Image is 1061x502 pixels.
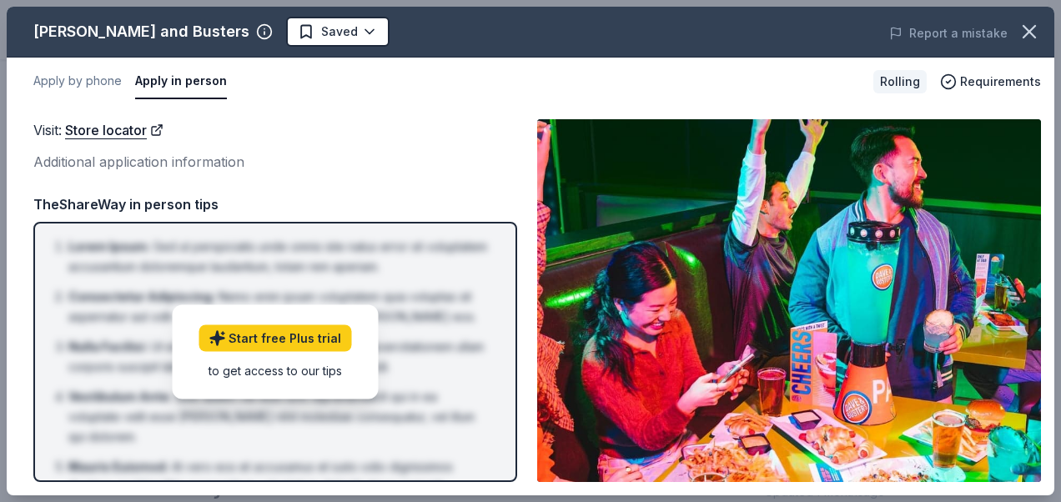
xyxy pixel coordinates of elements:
[33,119,517,141] div: Visit :
[135,64,227,99] button: Apply in person
[33,64,122,99] button: Apply by phone
[33,193,517,215] div: TheShareWay in person tips
[286,17,390,47] button: Saved
[68,287,492,327] li: Nemo enim ipsam voluptatem quia voluptas sit aspernatur aut odit aut fugit, sed quia consequuntur...
[68,387,492,447] li: Quis autem vel eum iure reprehenderit qui in ea voluptate velit esse [PERSON_NAME] nihil molestia...
[321,22,358,42] span: Saved
[537,119,1041,482] img: Image for Dave and Busters
[33,18,249,45] div: [PERSON_NAME] and Busters
[940,72,1041,92] button: Requirements
[68,459,168,474] span: Mauris Euismod :
[873,70,927,93] div: Rolling
[68,457,492,497] li: At vero eos et accusamus et iusto odio dignissimos ducimus qui blanditiis praesentium voluptatum ...
[199,325,351,352] a: Start free Plus trial
[68,337,492,377] li: Ut enim ad minima veniam, quis nostrum exercitationem ullam corporis suscipit laboriosam, nisi ut...
[889,23,1008,43] button: Report a mistake
[68,289,215,304] span: Consectetur Adipiscing :
[960,72,1041,92] span: Requirements
[68,389,172,404] span: Vestibulum Ante :
[68,339,148,354] span: Nulla Facilisi :
[65,119,163,141] a: Store locator
[68,237,492,277] li: Sed ut perspiciatis unde omnis iste natus error sit voluptatem accusantium doloremque laudantium,...
[68,239,150,254] span: Lorem Ipsum :
[33,151,517,173] div: Additional application information
[199,362,351,379] div: to get access to our tips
